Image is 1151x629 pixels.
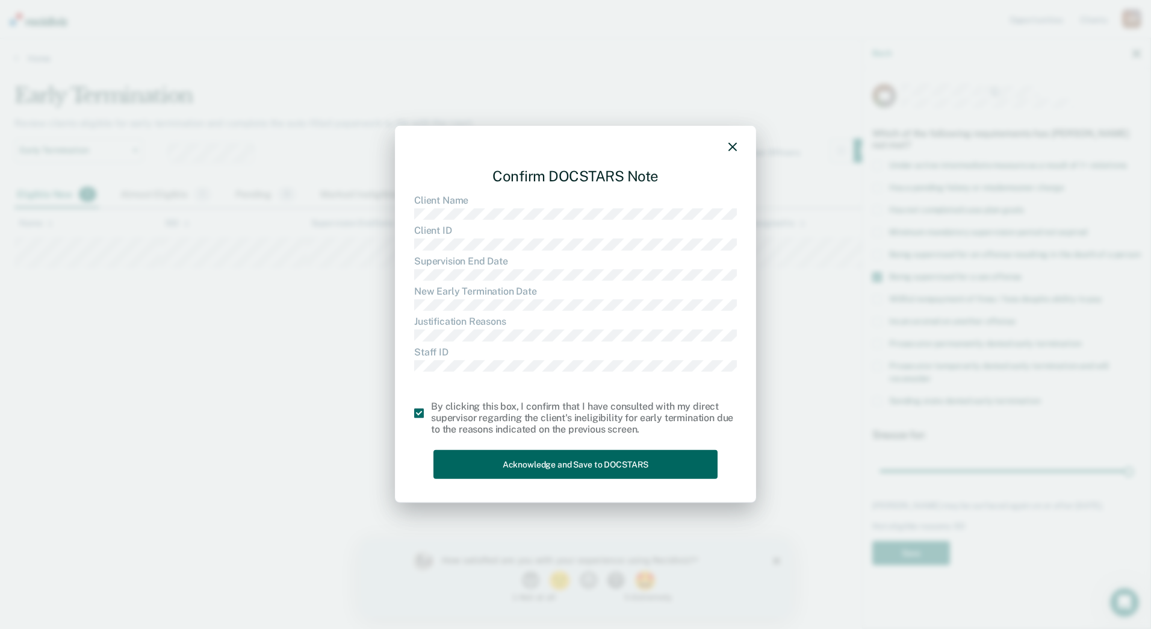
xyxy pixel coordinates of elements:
[414,225,737,236] dt: Client ID
[82,16,360,27] div: How satisfied are you with your experience using Recidiviz?
[264,54,378,62] div: 5 - Extremely
[274,33,299,51] button: 5
[188,33,213,51] button: 2
[414,158,737,195] div: Confirm DOCSTARS Note
[247,33,268,51] button: 4
[53,12,72,31] img: Profile image for Kim
[219,33,240,51] button: 3
[414,286,737,297] dt: New Early Termination Date
[161,33,182,51] button: 1
[414,195,737,206] dt: Client Name
[414,255,737,266] dt: Supervision End Date
[413,18,420,25] div: Close survey
[414,346,737,357] dt: Staff ID
[433,449,718,479] button: Acknowledge and Save to DOCSTARS
[82,54,196,62] div: 1 - Not at all
[431,401,737,436] div: By clicking this box, I confirm that I have consulted with my direct supervisor regarding the cli...
[414,316,737,327] dt: Justification Reasons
